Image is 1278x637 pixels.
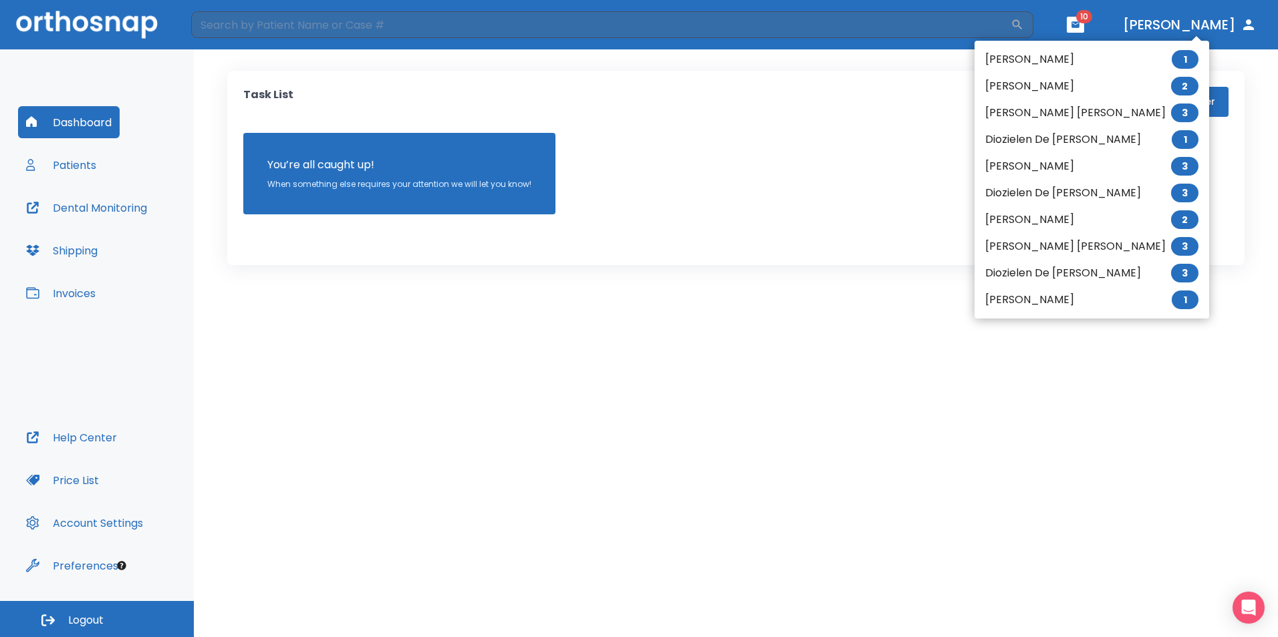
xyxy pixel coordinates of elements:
[975,99,1209,126] li: [PERSON_NAME] [PERSON_NAME]
[975,206,1209,233] li: [PERSON_NAME]
[1171,237,1198,256] span: 3
[975,180,1209,206] li: Diozielen De [PERSON_NAME]
[1171,103,1198,122] span: 3
[975,73,1209,99] li: [PERSON_NAME]
[1172,290,1198,309] span: 1
[1171,77,1198,95] span: 2
[1233,592,1265,624] div: Open Intercom Messenger
[1171,157,1198,176] span: 3
[975,286,1209,313] li: [PERSON_NAME]
[1171,184,1198,202] span: 3
[1172,50,1198,69] span: 1
[975,233,1209,260] li: [PERSON_NAME] [PERSON_NAME]
[975,46,1209,73] li: [PERSON_NAME]
[1171,210,1198,229] span: 2
[975,126,1209,153] li: Diozielen De [PERSON_NAME]
[1172,130,1198,149] span: 1
[975,153,1209,180] li: [PERSON_NAME]
[975,260,1209,286] li: Diozielen De [PERSON_NAME]
[1171,264,1198,282] span: 3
